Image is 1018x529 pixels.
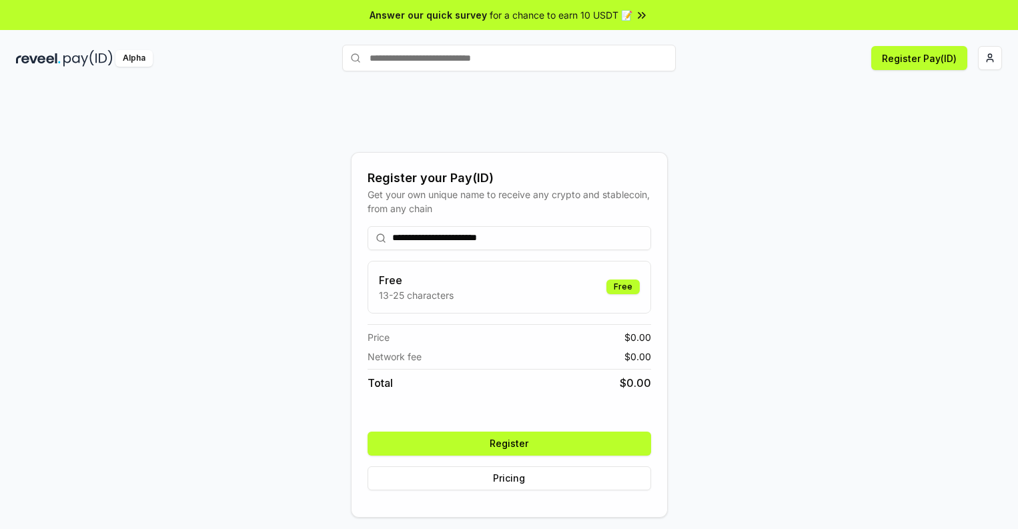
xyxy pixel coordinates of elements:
[63,50,113,67] img: pay_id
[368,375,393,391] span: Total
[115,50,153,67] div: Alpha
[368,187,651,215] div: Get your own unique name to receive any crypto and stablecoin, from any chain
[368,330,390,344] span: Price
[871,46,967,70] button: Register Pay(ID)
[368,466,651,490] button: Pricing
[16,50,61,67] img: reveel_dark
[620,375,651,391] span: $ 0.00
[606,280,640,294] div: Free
[370,8,487,22] span: Answer our quick survey
[368,432,651,456] button: Register
[379,288,454,302] p: 13-25 characters
[624,330,651,344] span: $ 0.00
[368,350,422,364] span: Network fee
[490,8,632,22] span: for a chance to earn 10 USDT 📝
[624,350,651,364] span: $ 0.00
[368,169,651,187] div: Register your Pay(ID)
[379,272,454,288] h3: Free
